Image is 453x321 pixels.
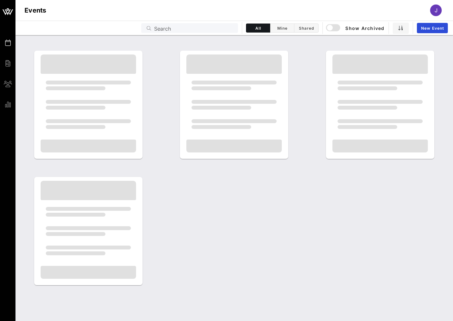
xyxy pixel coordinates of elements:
button: Show Archived [327,22,385,34]
span: Shared [298,26,314,31]
span: J [435,7,438,14]
span: Show Archived [327,24,384,32]
button: All [246,24,270,33]
button: Mine [270,24,294,33]
span: All [250,26,266,31]
h1: Events [25,5,46,15]
button: Shared [294,24,319,33]
span: New Event [421,26,444,31]
a: New Event [417,23,448,33]
div: J [430,5,442,16]
span: Mine [274,26,290,31]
